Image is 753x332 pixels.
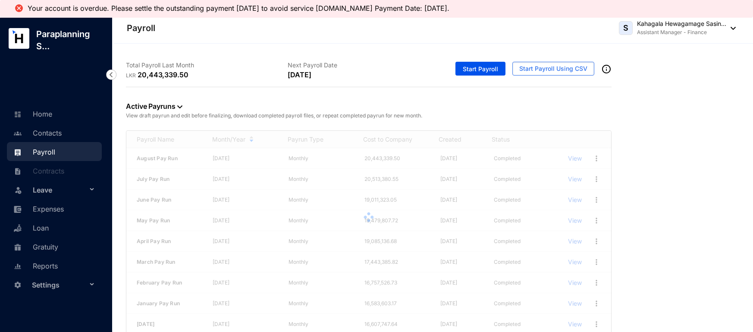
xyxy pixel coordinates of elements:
li: Contracts [7,161,102,180]
img: expense-unselected.2edcf0507c847f3e9e96.svg [14,206,22,213]
img: home-unselected.a29eae3204392db15eaf.svg [14,111,22,118]
p: Assistant Manager - Finance [637,28,726,37]
li: Expenses [7,199,102,218]
img: settings-unselected.1febfda315e6e19643a1.svg [14,281,22,289]
a: Home [11,110,52,118]
img: gratuity-unselected.a8c340787eea3cf492d7.svg [14,243,22,251]
img: nav-icon-left.19a07721e4dec06a274f6d07517f07b7.svg [106,70,116,80]
li: Payroll [7,142,102,161]
img: alert-icon-error.ae2eb8c10aa5e3dc951a89517520af3a.svg [14,3,24,13]
img: contract-unselected.99e2b2107c0a7dd48938.svg [14,168,22,175]
p: 20,443,339.50 [138,70,188,80]
li: Loan [7,218,102,237]
a: Reports [11,262,58,270]
p: Next Payroll Date [288,61,449,70]
li: Reports [7,256,102,275]
p: LKR [126,71,138,80]
p: Total Payroll Last Month [126,61,288,70]
p: Paraplanning S... [29,28,112,52]
span: S [623,24,628,32]
a: Active Payruns [126,102,182,111]
a: Expenses [11,205,64,213]
button: Start Payroll Using CSV [512,62,594,76]
button: Start Payroll [455,62,505,76]
img: loan-unselected.d74d20a04637f2d15ab5.svg [14,224,22,232]
img: report-unselected.e6a6b4230fc7da01f883.svg [14,262,22,270]
li: Contacts [7,123,102,142]
li: Gratuity [7,237,102,256]
li: Your account is overdue. Please settle the outstanding payment [DATE] to avoid service [DOMAIN_NA... [28,4,454,12]
a: Payroll [11,148,55,156]
p: Kahagala Hewagamage Sasin... [637,19,726,28]
img: dropdown-black.8e83cc76930a90b1a4fdb6d089b7bf3a.svg [177,105,182,108]
span: Leave [33,181,87,199]
a: Contacts [11,129,62,137]
img: leave-unselected.2934df6273408c3f84d9.svg [14,186,22,194]
span: Settings [32,276,87,294]
img: people-unselected.118708e94b43a90eceab.svg [14,130,22,137]
li: Home [7,104,102,123]
img: payroll.289672236c54bbec4828.svg [14,149,22,156]
img: info-outined.c2a0bb1115a2853c7f4cb4062ec879bc.svg [601,64,612,74]
a: Gratuity [11,243,58,251]
p: Payroll [127,22,155,34]
img: dropdown-black.8e83cc76930a90b1a4fdb6d089b7bf3a.svg [726,27,736,30]
p: View draft payrun and edit before finalizing, download completed payroll files, or repeat complet... [126,111,612,120]
span: Start Payroll Using CSV [519,64,587,73]
span: Start Payroll [463,65,498,73]
a: Contracts [11,167,64,175]
p: [DATE] [288,70,311,80]
a: Loan [11,224,49,232]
